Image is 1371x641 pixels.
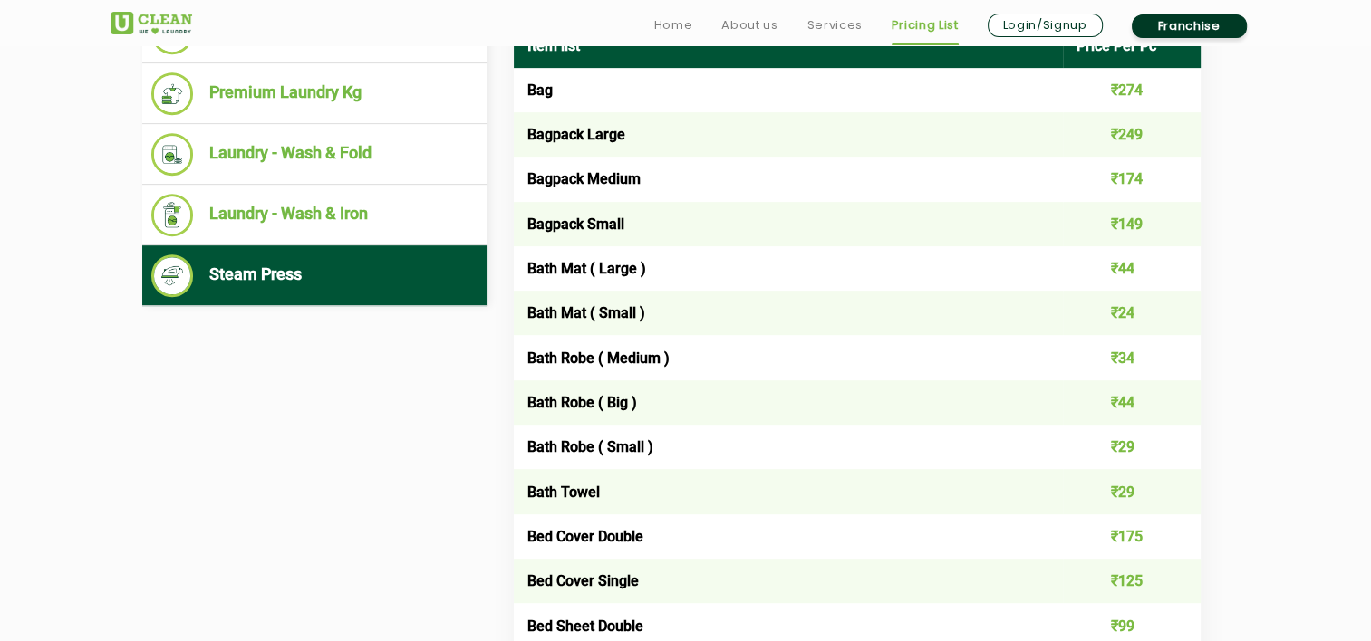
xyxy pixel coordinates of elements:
[151,254,194,297] img: Steam Press
[806,14,862,36] a: Services
[1063,559,1201,603] td: ₹125
[151,194,194,236] img: Laundry - Wash & Iron
[151,133,478,176] li: Laundry - Wash & Fold
[514,335,1064,379] td: Bath Robe ( Medium )
[151,72,194,115] img: Premium Laundry Kg
[1063,291,1201,335] td: ₹24
[514,112,1064,157] td: Bagpack Large
[1063,514,1201,559] td: ₹175
[514,68,1064,112] td: Bag
[151,72,478,115] li: Premium Laundry Kg
[514,246,1064,291] td: Bath Mat ( Large )
[1063,112,1201,157] td: ₹249
[151,194,478,236] li: Laundry - Wash & Iron
[721,14,777,36] a: About us
[1063,246,1201,291] td: ₹44
[514,425,1064,469] td: Bath Robe ( Small )
[1063,202,1201,246] td: ₹149
[111,12,192,34] img: UClean Laundry and Dry Cleaning
[1063,157,1201,201] td: ₹174
[514,380,1064,425] td: Bath Robe ( Big )
[654,14,693,36] a: Home
[514,469,1064,513] td: Bath Towel
[988,14,1103,37] a: Login/Signup
[514,202,1064,246] td: Bagpack Small
[1132,14,1247,38] a: Franchise
[514,514,1064,559] td: Bed Cover Double
[514,559,1064,603] td: Bed Cover Single
[1063,24,1201,68] th: Price Per Pc
[514,157,1064,201] td: Bagpack Medium
[1063,469,1201,513] td: ₹29
[1063,335,1201,379] td: ₹34
[151,254,478,297] li: Steam Press
[514,24,1064,68] th: Item list
[514,291,1064,335] td: Bath Mat ( Small )
[151,133,194,176] img: Laundry - Wash & Fold
[1063,425,1201,469] td: ₹29
[1063,380,1201,425] td: ₹44
[1063,68,1201,112] td: ₹274
[892,14,959,36] a: Pricing List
